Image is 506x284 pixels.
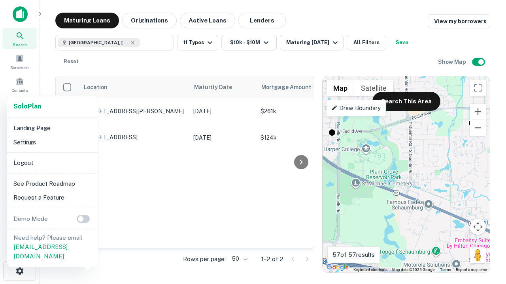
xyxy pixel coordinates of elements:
[10,177,95,191] li: See Product Roadmap
[10,135,95,149] li: Settings
[13,233,92,261] p: Need help? Please email
[13,102,41,111] a: SoloPlan
[10,121,95,135] li: Landing Page
[13,103,41,110] strong: Solo Plan
[10,214,51,224] p: Demo Mode
[466,196,506,234] iframe: Chat Widget
[10,191,95,205] li: Request a Feature
[10,156,95,170] li: Logout
[13,243,68,260] a: [EMAIL_ADDRESS][DOMAIN_NAME]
